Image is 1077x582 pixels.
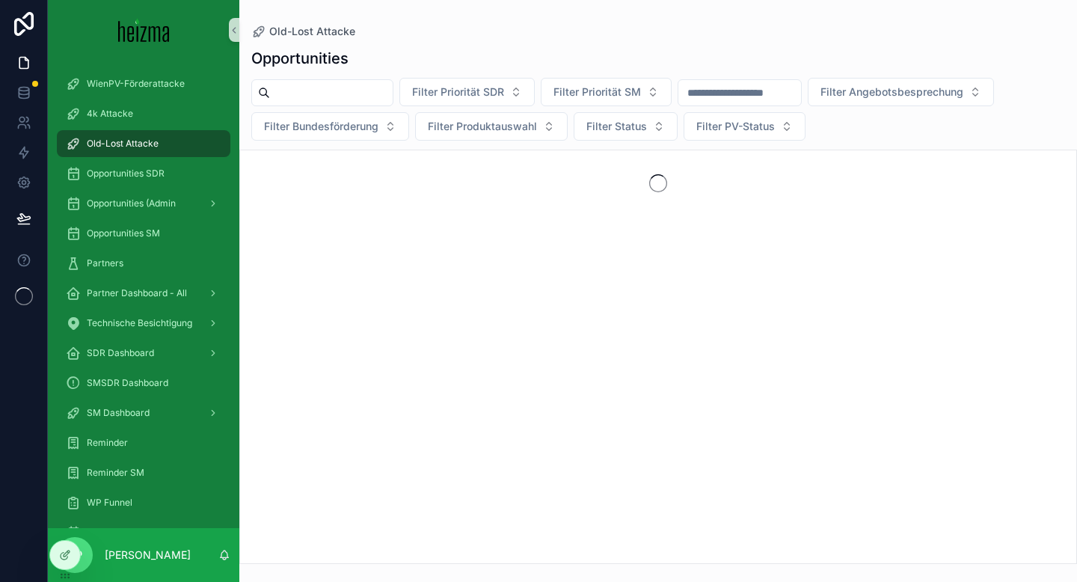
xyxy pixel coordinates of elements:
[57,519,230,546] a: OTSO
[57,280,230,307] a: Partner Dashboard - All
[57,100,230,127] a: 4k Attacke
[399,78,535,106] button: Select Button
[574,112,678,141] button: Select Button
[696,119,775,134] span: Filter PV-Status
[87,78,185,90] span: WienPV-Förderattacke
[820,85,963,99] span: Filter Angebotsbesprechung
[87,467,144,479] span: Reminder SM
[251,24,355,39] a: Old-Lost Attacke
[57,250,230,277] a: Partners
[57,70,230,97] a: WienPV-Förderattacke
[586,119,647,134] span: Filter Status
[684,112,806,141] button: Select Button
[251,48,349,69] h1: Opportunities
[87,407,150,419] span: SM Dashboard
[415,112,568,141] button: Select Button
[553,85,641,99] span: Filter Priorität SM
[57,489,230,516] a: WP Funnel
[87,347,154,359] span: SDR Dashboard
[57,220,230,247] a: Opportunities SM
[105,548,191,563] p: [PERSON_NAME]
[57,310,230,337] a: Technische Besichtigung
[87,257,123,269] span: Partners
[87,527,112,539] span: OTSO
[87,497,132,509] span: WP Funnel
[57,429,230,456] a: Reminder
[57,130,230,157] a: Old-Lost Attacke
[428,119,537,134] span: Filter Produktauswahl
[57,370,230,396] a: SMSDR Dashboard
[269,24,355,39] span: Old-Lost Attacke
[808,78,994,106] button: Select Button
[118,18,170,42] img: App logo
[87,197,176,209] span: Opportunities (Admin
[251,112,409,141] button: Select Button
[87,317,192,329] span: Technische Besichtigung
[57,340,230,367] a: SDR Dashboard
[264,119,378,134] span: Filter Bundesförderung
[541,78,672,106] button: Select Button
[87,377,168,389] span: SMSDR Dashboard
[87,138,159,150] span: Old-Lost Attacke
[57,459,230,486] a: Reminder SM
[87,437,128,449] span: Reminder
[87,168,165,180] span: Opportunities SDR
[87,108,133,120] span: 4k Attacke
[412,85,504,99] span: Filter Priorität SDR
[57,399,230,426] a: SM Dashboard
[57,160,230,187] a: Opportunities SDR
[87,287,187,299] span: Partner Dashboard - All
[57,190,230,217] a: Opportunities (Admin
[87,227,160,239] span: Opportunities SM
[48,60,239,528] div: scrollable content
